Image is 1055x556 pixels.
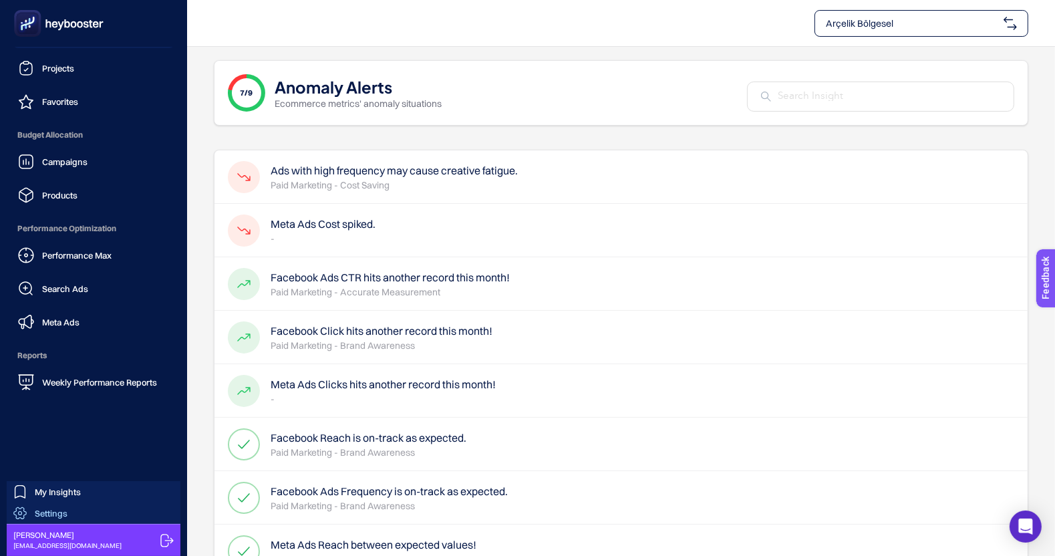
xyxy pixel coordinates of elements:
span: Products [42,190,78,200]
h4: Meta Ads Cost spiked. [271,216,375,232]
h4: Facebook Click hits another record this month! [271,323,492,339]
a: Settings [7,503,180,524]
a: Performance Max [11,242,176,269]
a: Favorites [11,88,176,115]
h4: Meta Ads Clicks hits another record this month! [271,376,496,392]
h4: Ads with high frequency may cause creative fatigue. [271,162,518,178]
p: - [271,232,375,245]
span: My Insights [35,486,81,497]
span: Favorites [42,96,78,107]
p: Paid Marketing - Cost Saving [271,178,518,192]
a: Meta Ads [11,309,176,335]
p: Paid Marketing - Brand Awareness [271,446,466,459]
span: [PERSON_NAME] [13,530,122,541]
p: Ecommerce metrics' anomaly situations [275,97,442,110]
span: 7/9 [241,88,253,98]
span: Budget Allocation [11,122,176,148]
a: Projects [11,55,176,82]
a: Weekly Performance Reports [11,369,176,396]
h4: Facebook Reach is on-track as expected. [271,430,466,446]
span: Arçelik Bölgesel [826,17,998,30]
span: Performance Max [42,250,112,261]
a: Search Ads [11,275,176,302]
h4: Facebook Ads Frequency is on-track as expected. [271,483,508,499]
span: Search Ads [42,283,88,294]
span: Feedback [8,4,51,15]
a: Campaigns [11,148,176,175]
p: Paid Marketing - Brand Awareness [271,339,492,352]
p: Paid Marketing - Brand Awareness [271,499,508,513]
a: Products [11,182,176,208]
span: Reports [11,342,176,369]
span: [EMAIL_ADDRESS][DOMAIN_NAME] [13,541,122,551]
h4: Meta Ads Reach between expected values! [271,537,476,553]
span: Settings [35,508,67,519]
input: Search Insight [778,89,1000,104]
p: - [271,392,496,406]
span: Weekly Performance Reports [42,377,157,388]
h4: Facebook Ads CTR hits another record this month! [271,269,510,285]
span: Meta Ads [42,317,80,327]
img: svg%3e [1004,17,1017,30]
span: Performance Optimization [11,215,176,242]
h1: Anomaly Alerts [275,76,392,97]
p: Paid Marketing - Accurate Measurement [271,285,510,299]
div: Open Intercom Messenger [1010,511,1042,543]
span: Campaigns [42,156,88,167]
img: Search Insight [761,92,771,102]
span: Projects [42,63,74,74]
a: My Insights [7,481,180,503]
